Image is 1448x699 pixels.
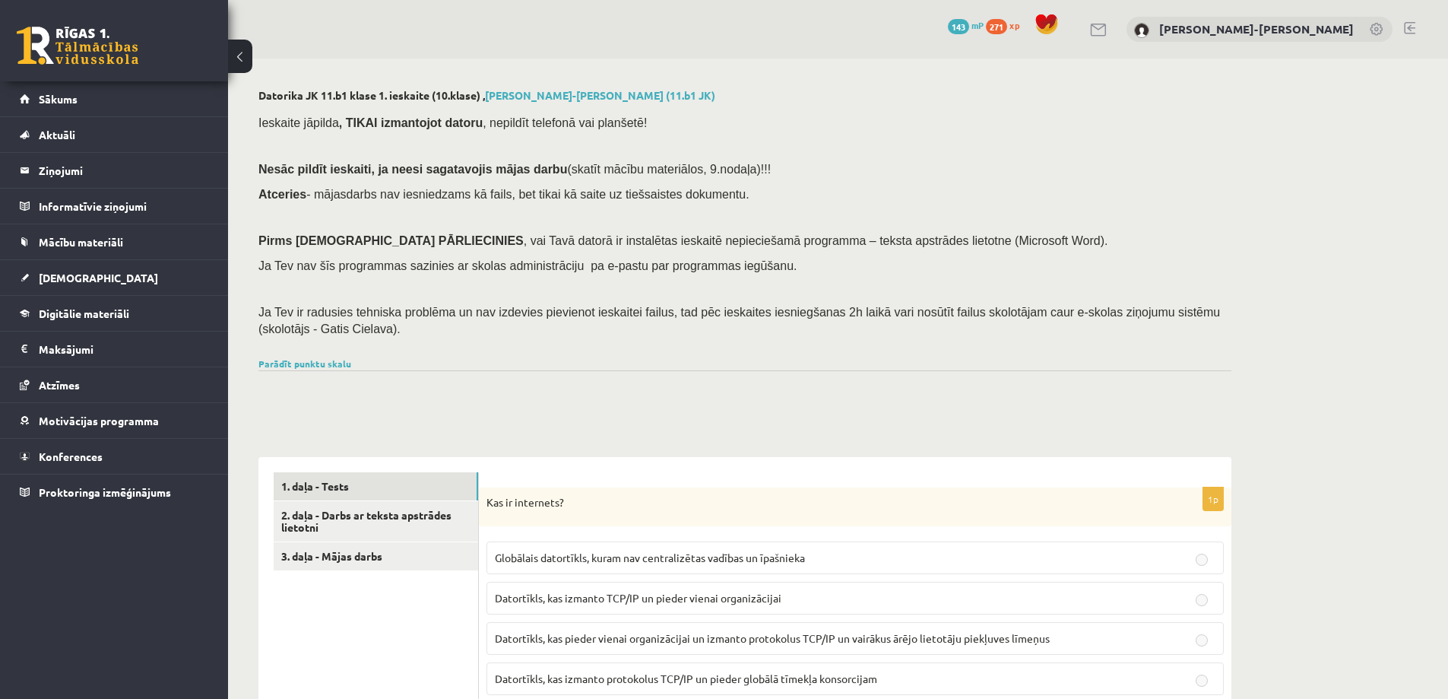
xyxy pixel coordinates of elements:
[486,495,1148,510] p: Kas ir internets?
[1196,554,1208,566] input: Globālais datortīkls, kuram nav centralizētas vadības un īpašnieka
[1134,23,1149,38] img: Martins Frīdenbergs-Tomašs
[1159,21,1354,37] a: [PERSON_NAME]-[PERSON_NAME]
[1196,634,1208,647] input: Datortīkls, kas pieder vienai organizācijai un izmanto protokolus TCP/IP un vairākus ārējo lietot...
[39,189,209,224] legend: Informatīvie ziņojumi
[524,234,1108,247] span: , vai Tavā datorā ir instalētas ieskaitē nepieciešamā programma – teksta apstrādes lietotne (Micr...
[1202,487,1224,511] p: 1p
[20,189,209,224] a: Informatīvie ziņojumi
[1196,675,1208,687] input: Datortīkls, kas izmanto protokolus TCP/IP un pieder globālā tīmekļa konsorcijam
[39,92,78,106] span: Sākums
[495,631,1050,645] span: Datortīkls, kas pieder vienai organizācijai un izmanto protokolus TCP/IP un vairākus ārējo lietot...
[20,367,209,402] a: Atzīmes
[495,551,805,564] span: Globālais datortīkls, kuram nav centralizētas vadības un īpašnieka
[20,224,209,259] a: Mācību materiāli
[39,307,129,320] span: Digitālie materiāli
[339,116,483,129] b: , TIKAI izmantojot datoru
[485,88,715,102] a: [PERSON_NAME]-[PERSON_NAME] (11.b1 JK)
[258,163,567,176] span: Nesāc pildīt ieskaiti, ja neesi sagatavojis mājas darbu
[39,332,209,367] legend: Maksājumi
[274,472,478,500] a: 1. daļa - Tests
[39,153,209,188] legend: Ziņojumi
[258,188,749,201] span: - mājasdarbs nav iesniedzams kā fails, bet tikai kā saite uz tiešsaistes dokumentu.
[1196,594,1208,606] input: Datortīkls, kas izmanto TCP/IP un pieder vienai organizācijai
[971,19,984,31] span: mP
[20,475,209,510] a: Proktoringa izmēģinājums
[948,19,969,34] span: 143
[39,414,159,427] span: Motivācijas programma
[986,19,1007,34] span: 271
[39,235,123,249] span: Mācību materiāli
[258,357,351,370] a: Parādīt punktu skalu
[39,128,75,141] span: Aktuāli
[20,153,209,188] a: Ziņojumi
[39,485,171,499] span: Proktoringa izmēģinājums
[20,439,209,474] a: Konferences
[274,542,478,570] a: 3. daļa - Mājas darbs
[39,450,103,463] span: Konferences
[986,19,1027,31] a: 271 xp
[20,81,209,116] a: Sākums
[258,116,647,129] span: Ieskaite jāpilda , nepildīt telefonā vai planšetē!
[17,27,138,65] a: Rīgas 1. Tālmācības vidusskola
[39,271,158,284] span: [DEMOGRAPHIC_DATA]
[258,306,1220,335] span: Ja Tev ir radusies tehniska problēma un nav izdevies pievienot ieskaitei failus, tad pēc ieskaite...
[258,89,1231,102] h2: Datorika JK 11.b1 klase 1. ieskaite (10.klase) ,
[20,332,209,367] a: Maksājumi
[495,591,781,605] span: Datortīkls, kas izmanto TCP/IP un pieder vienai organizācijai
[20,296,209,331] a: Digitālie materiāli
[567,163,771,176] span: (skatīt mācību materiālos, 9.nodaļa)!!!
[20,260,209,295] a: [DEMOGRAPHIC_DATA]
[258,259,797,272] span: Ja Tev nav šīs programmas sazinies ar skolas administrāciju pa e-pastu par programmas iegūšanu.
[948,19,984,31] a: 143 mP
[20,117,209,152] a: Aktuāli
[258,188,306,201] b: Atceries
[258,234,524,247] span: Pirms [DEMOGRAPHIC_DATA] PĀRLIECINIES
[1009,19,1019,31] span: xp
[274,501,478,542] a: 2. daļa - Darbs ar teksta apstrādes lietotni
[20,403,209,438] a: Motivācijas programma
[39,378,80,392] span: Atzīmes
[495,672,877,685] span: Datortīkls, kas izmanto protokolus TCP/IP un pieder globālā tīmekļa konsorcijam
